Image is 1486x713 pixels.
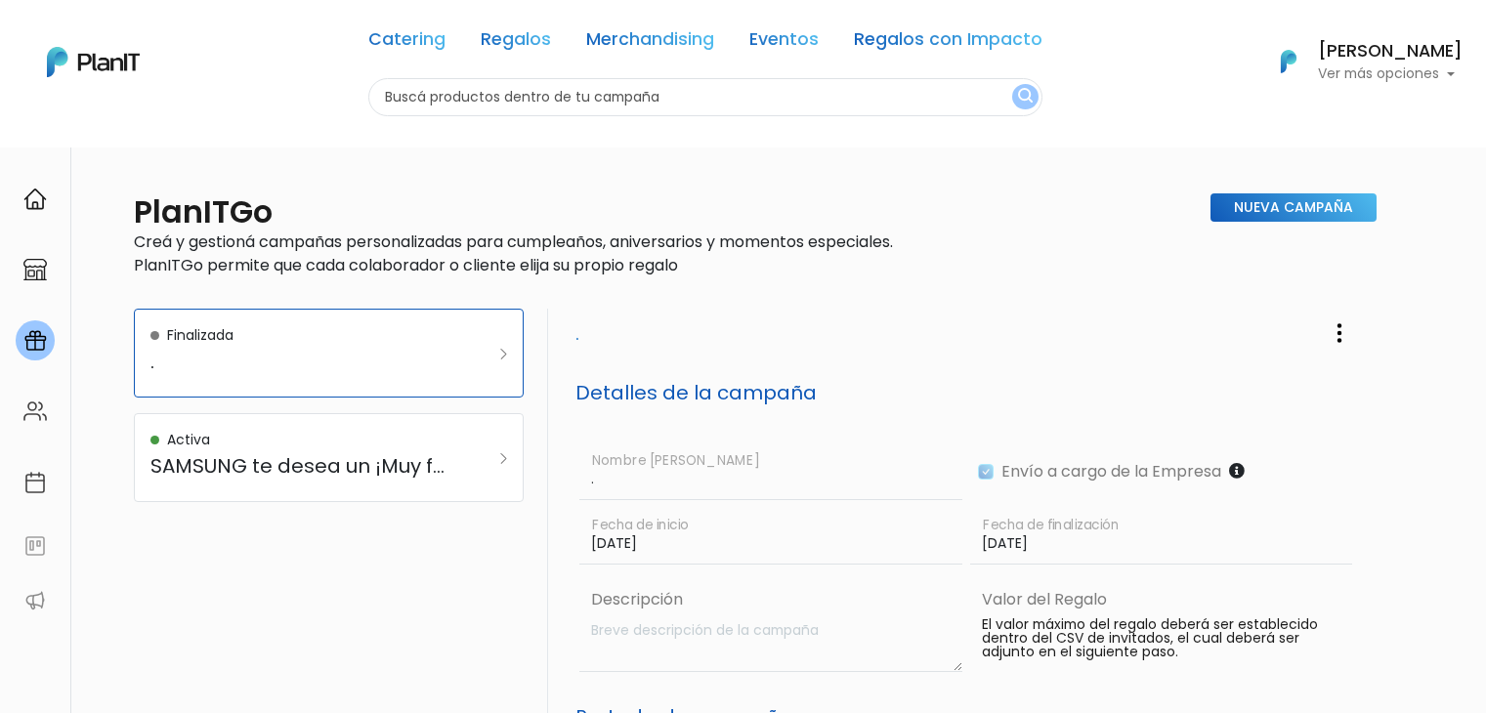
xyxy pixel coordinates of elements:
p: Creá y gestioná campañas personalizadas para cumpleaños, aniversarios y momentos especiales. Plan... [134,231,962,277]
img: home-e721727adea9d79c4d83392d1f703f7f8bce08238fde08b1acbfd93340b81755.svg [23,188,47,211]
img: people-662611757002400ad9ed0e3c099ab2801c6687ba6c219adb57efc949bc21e19d.svg [23,399,47,423]
h5: SAMSUNG te desea un ¡Muy feliz cumpleaños! [150,454,453,478]
p: Finalizada [167,325,234,346]
h2: PlanITGo [134,193,273,231]
a: Regalos [481,31,551,55]
img: search_button-432b6d5273f82d61273b3651a40e1bd1b912527efae98b1b7a1b2c0702e16a8d.svg [1018,88,1033,106]
img: campaigns-02234683943229c281be62815700db0a1741e53638e28bf9629b52c665b00959.svg [23,329,47,353]
img: arrow_right-9280cc79ecefa84298781467ce90b80af3baf8c02d32ced3b0099fbab38e4a3c.svg [500,349,507,359]
a: Finalizada . [134,309,524,398]
a: Regalos con Impacto [854,31,1042,55]
label: Valor del Regalo [982,588,1107,611]
img: calendar-87d922413cdce8b2cf7b7f5f62616a5cf9e4887200fb71536465627b3292af00.svg [23,471,47,494]
h3: . [575,321,579,345]
p: Activa [167,430,210,450]
img: PlanIt Logo [47,47,140,77]
input: Nombre de Campaña [579,443,962,500]
h6: [PERSON_NAME] [1318,43,1463,61]
input: Buscá productos dentro de tu campaña [368,78,1042,116]
a: Activa SAMSUNG te desea un ¡Muy feliz cumpleaños! [134,413,524,502]
img: arrow_right-9280cc79ecefa84298781467ce90b80af3baf8c02d32ced3b0099fbab38e4a3c.svg [500,453,507,464]
p: Ver más opciones [1318,67,1463,81]
button: PlanIt Logo [PERSON_NAME] Ver más opciones [1255,36,1463,87]
label: Descripción [583,588,962,611]
h5: . [150,350,453,373]
input: Fecha de inicio [579,508,962,565]
h5: Detalles de la campaña [575,381,1365,404]
img: PlanIt Logo [1267,40,1310,83]
a: Catering [368,31,446,55]
a: Eventos [749,31,819,55]
img: feedback-78b5a0c8f98aac82b08bfc38622c3050aee476f2c9584af64705fc4e61158814.svg [23,534,47,558]
input: Fecha de finalización [970,508,1353,565]
p: El valor máximo del regalo deberá ser establecido dentro del CSV de invitados, el cual deberá ser... [982,618,1353,659]
a: Nueva Campaña [1210,193,1377,222]
img: three-dots-vertical-1c7d3df731e7ea6fb33cf85414993855b8c0a129241e2961993354d720c67b51.svg [1328,321,1351,345]
img: marketplace-4ceaa7011d94191e9ded77b95e3339b90024bf715f7c57f8cf31f2d8c509eaba.svg [23,258,47,281]
label: Envío a cargo de la Empresa [994,460,1221,483]
a: Merchandising [586,31,714,55]
img: partners-52edf745621dab592f3b2c58e3bca9d71375a7ef29c3b500c9f145b62cc070d4.svg [23,589,47,612]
